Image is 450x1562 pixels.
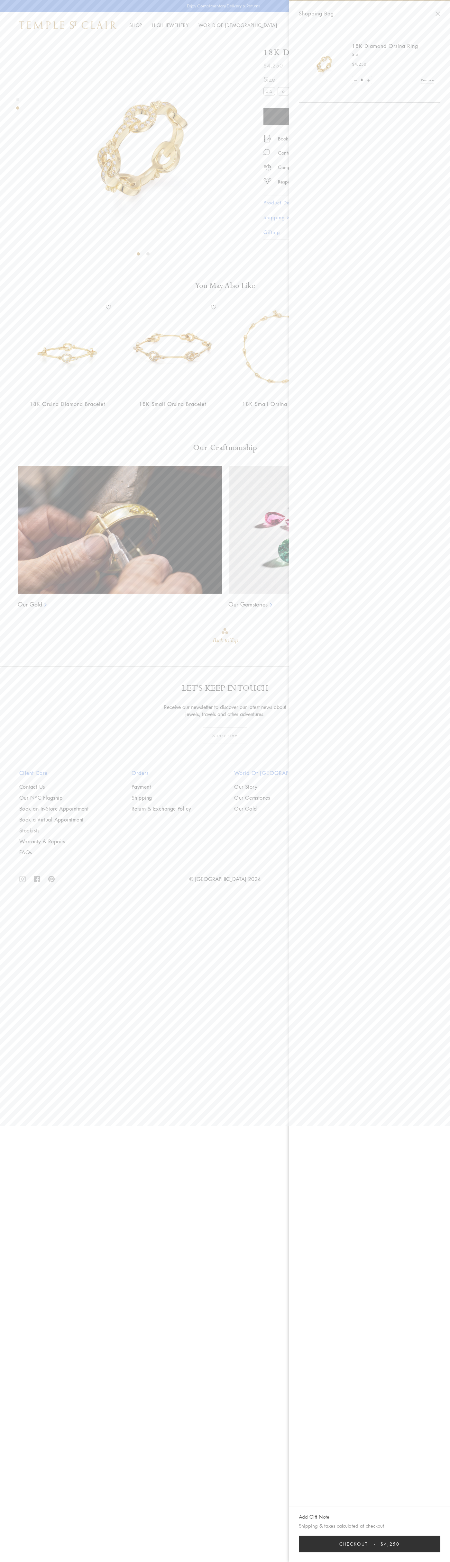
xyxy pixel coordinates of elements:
[129,21,277,29] nav: Main navigation
[18,466,222,594] img: Ball Chains
[299,1513,329,1521] button: Add Gift Note
[132,805,191,812] a: Return & Exchange Policy
[182,683,268,694] p: LET'S KEEP IN TOUCH
[263,108,409,125] button: Add to bag
[228,466,433,594] img: Ball Chains
[234,805,317,812] a: Our Gold
[30,400,105,408] a: 18K Orsina Diamond Bracelet
[234,794,317,801] a: Our Gemstones
[18,600,42,608] a: Our Gold
[189,875,261,883] a: © [GEOGRAPHIC_DATA] 2024
[18,443,433,453] h3: Our Craftmanship
[352,42,418,49] a: 18K Diamond Orsina Ring
[232,302,324,394] img: 18K Small Orsina Necklace
[352,61,366,67] span: $4,250
[381,1540,400,1548] span: $4,250
[278,163,356,171] p: Complimentary Delivery and Returns
[436,11,440,16] button: Close Shopping Bag
[278,149,330,157] div: Contact an Ambassador
[263,61,283,70] span: $4,250
[263,195,431,210] button: Product Details
[203,727,247,743] div: Subscribe
[234,769,317,777] h2: World of [GEOGRAPHIC_DATA]
[242,400,313,408] a: 18K Small Orsina Necklace
[352,51,434,58] p: 5.5
[132,794,191,801] a: Shipping
[19,849,88,856] a: FAQs
[263,210,431,225] button: Shipping & Returns
[278,135,324,142] a: Book an Appointment
[160,704,290,718] p: Receive our newsletter to discover our latest news about jewels, travels and other adventures.
[21,302,114,394] img: 18K Orsina Diamond Bracelet
[263,225,431,239] button: Gifting
[263,87,275,95] label: 5.5
[263,74,348,85] span: Size:
[19,794,88,801] a: Our NYC Flagship
[299,9,334,18] span: Shopping Bag
[234,783,317,790] a: Our Story
[278,178,323,186] div: Responsible Sourcing
[299,1522,440,1530] p: Shipping & taxes calculated at checkout
[139,400,206,408] a: 18K Small Orsina Bracelet
[32,38,254,259] img: 18K Diamond Orsina Ring
[19,816,88,823] a: Book a Virtual Appointment
[339,1540,368,1548] span: Checkout
[132,769,191,777] h2: Orders
[421,76,434,84] a: Remove
[19,827,88,834] a: Stockists
[263,163,271,171] img: icon_delivery.svg
[278,87,289,95] label: 6
[263,47,395,58] h1: 18K Diamond Orsina Ring
[19,769,88,777] h2: Client Care
[132,783,191,790] a: Payment
[19,21,116,29] img: Temple St. Clair
[198,22,277,28] a: World of [DEMOGRAPHIC_DATA]World of [DEMOGRAPHIC_DATA]
[16,96,19,115] div: Product gallery navigation
[228,600,268,608] a: Our Gemstones
[299,1536,440,1552] button: Checkout $4,250
[126,302,219,394] img: 18K Small Orsina Bracelet
[263,178,271,184] img: icon_sourcing.svg
[152,22,189,28] a: High JewelleryHigh Jewellery
[365,76,372,84] a: Set quantity to 2
[263,149,270,155] img: MessageIcon-01_2.svg
[19,838,88,845] a: Warranty & Repairs
[26,281,424,291] h3: You May Also Like
[19,805,88,812] a: Book an In-Store Appointment
[19,783,88,790] a: Contact Us
[263,135,271,142] img: icon_appointment.svg
[352,76,359,84] a: Set quantity to 0
[187,3,260,9] p: Enjoy Complimentary Delivery & Returns
[129,22,142,28] a: ShopShop
[212,635,237,646] div: Back to Top
[212,627,237,646] div: Go to top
